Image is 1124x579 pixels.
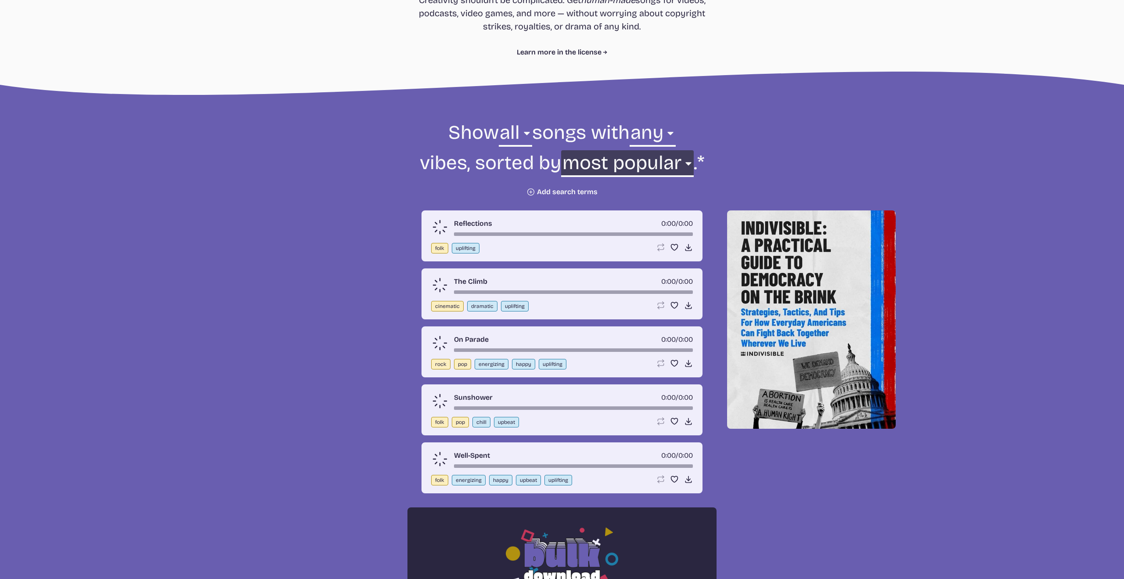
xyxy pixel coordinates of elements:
[656,243,665,252] button: Loop
[656,301,665,310] button: Loop
[454,232,693,236] div: song-time-bar
[489,475,512,485] button: happy
[661,277,676,286] span: timer
[661,334,693,345] div: /
[727,210,896,429] img: Help save our democracy!
[539,359,566,369] button: uplifting
[431,475,448,485] button: folk
[526,188,598,196] button: Add search terms
[431,359,450,369] button: rock
[670,475,679,484] button: Favorite
[670,243,679,252] button: Favorite
[670,301,679,310] button: Favorite
[454,348,693,352] div: song-time-bar
[661,218,693,229] div: /
[661,450,693,461] div: /
[452,475,486,485] button: energizing
[661,392,693,403] div: /
[452,417,469,427] button: pop
[452,243,479,253] button: uplifting
[431,417,448,427] button: folk
[472,417,490,427] button: chill
[661,219,676,228] span: timer
[475,359,508,369] button: energizing
[678,277,693,286] span: 0:00
[467,301,497,311] button: dramatic
[517,47,608,58] a: Learn more in the license
[454,334,489,345] a: On Parade
[678,393,693,402] span: 0:00
[656,417,665,426] button: Loop
[661,451,676,460] span: timer
[656,475,665,484] button: Loop
[678,219,693,228] span: 0:00
[561,150,693,181] select: sorting
[661,335,676,344] span: timer
[678,451,693,460] span: 0:00
[678,335,693,344] span: 0:00
[512,359,535,369] button: happy
[454,276,487,287] a: The Climb
[323,120,801,196] form: Show songs with vibes, sorted by .
[454,290,693,294] div: song-time-bar
[670,417,679,426] button: Favorite
[670,359,679,368] button: Favorite
[501,301,529,311] button: uplifting
[656,359,665,368] button: Loop
[661,393,676,402] span: timer
[544,475,572,485] button: uplifting
[454,464,693,468] div: song-time-bar
[516,475,541,485] button: upbeat
[454,450,490,461] a: Well-Spent
[454,392,493,403] a: Sunshower
[499,120,532,150] select: genre
[494,417,519,427] button: upbeat
[630,120,676,150] select: vibe
[661,276,693,287] div: /
[454,218,492,229] a: Reflections
[454,359,471,369] button: pop
[431,301,464,311] button: cinematic
[431,243,448,253] button: folk
[454,406,693,410] div: song-time-bar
